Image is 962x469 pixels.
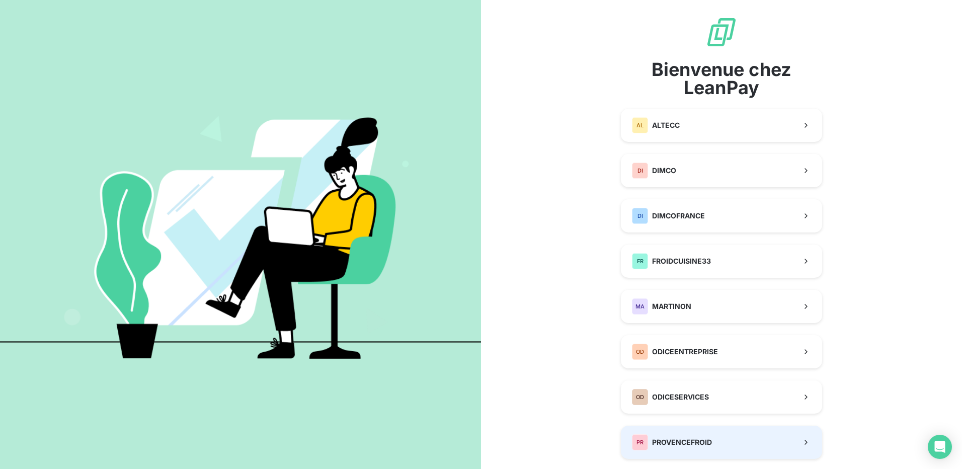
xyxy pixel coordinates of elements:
button: ODODICEENTREPRISE [621,335,822,368]
span: ODICEENTREPRISE [652,347,718,357]
span: ODICESERVICES [652,392,709,402]
div: FR [632,253,648,269]
button: ALALTECC [621,109,822,142]
div: MA [632,298,648,315]
span: ALTECC [652,120,680,130]
div: OD [632,389,648,405]
span: Bienvenue chez LeanPay [621,60,822,97]
button: DIDIMCOFRANCE [621,199,822,232]
button: PRPROVENCEFROID [621,426,822,459]
span: FROIDCUISINE33 [652,256,711,266]
span: DIMCOFRANCE [652,211,705,221]
button: MAMARTINON [621,290,822,323]
button: DIDIMCO [621,154,822,187]
img: logo sigle [705,16,738,48]
button: FRFROIDCUISINE33 [621,245,822,278]
span: DIMCO [652,166,676,176]
span: MARTINON [652,301,691,311]
div: DI [632,163,648,179]
div: Open Intercom Messenger [928,435,952,459]
div: DI [632,208,648,224]
div: AL [632,117,648,133]
span: PROVENCEFROID [652,437,712,447]
div: OD [632,344,648,360]
button: ODODICESERVICES [621,380,822,414]
div: PR [632,434,648,450]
